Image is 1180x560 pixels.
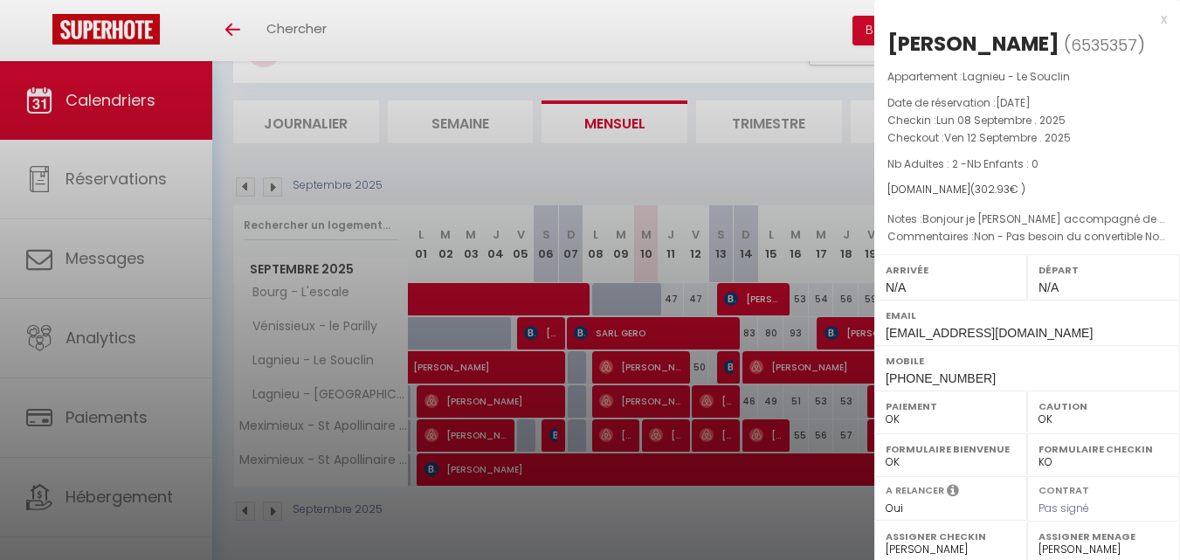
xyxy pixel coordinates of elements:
span: Lagnieu - Le Souclin [963,69,1070,84]
label: Email [886,307,1169,324]
span: N/A [886,280,906,294]
span: 6535357 [1071,34,1137,56]
span: N/A [1039,280,1059,294]
label: Arrivée [886,261,1016,279]
div: [PERSON_NAME] [887,30,1059,58]
label: A relancer [886,483,944,498]
div: x [874,9,1167,30]
label: Caution [1039,398,1169,415]
span: [PHONE_NUMBER] [886,371,996,385]
label: Départ [1039,261,1169,279]
span: 302.93 [975,182,1010,197]
label: Mobile [886,352,1169,370]
p: Checkout : [887,129,1167,147]
span: Nb Adultes : 2 - [887,156,1039,171]
span: [EMAIL_ADDRESS][DOMAIN_NAME] [886,326,1093,340]
button: Ouvrir le widget de chat LiveChat [14,7,66,59]
p: Appartement : [887,68,1167,86]
span: [DATE] [996,95,1031,110]
span: Nb Enfants : 0 [967,156,1039,171]
p: Notes : [887,211,1167,228]
span: Ven 12 Septembre . 2025 [944,130,1071,145]
span: Pas signé [1039,501,1089,515]
p: Date de réservation : [887,94,1167,112]
span: ( ) [1064,32,1145,57]
p: Checkin : [887,112,1167,129]
label: Contrat [1039,483,1089,494]
label: Paiement [886,398,1016,415]
label: Assigner Menage [1039,528,1169,545]
span: Lun 08 Septembre . 2025 [936,113,1066,128]
label: Formulaire Bienvenue [886,440,1016,458]
label: Assigner Checkin [886,528,1016,545]
div: [DOMAIN_NAME] [887,182,1167,198]
i: Sélectionner OUI si vous souhaiter envoyer les séquences de messages post-checkout [947,483,959,502]
p: Commentaires : [887,228,1167,245]
span: ( € ) [970,182,1025,197]
label: Formulaire Checkin [1039,440,1169,458]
